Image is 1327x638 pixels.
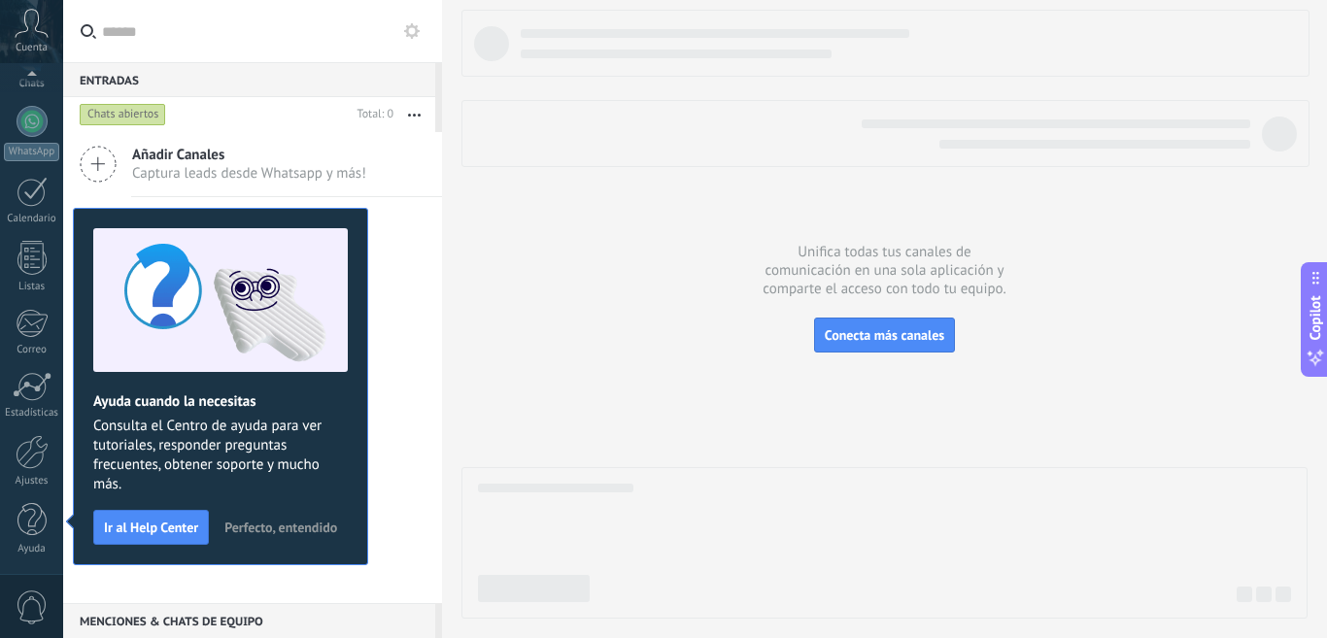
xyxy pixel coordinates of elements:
span: Ir al Help Center [104,520,198,534]
span: Copilot [1306,295,1325,340]
div: Ajustes [4,475,60,487]
button: Ir al Help Center [93,510,209,545]
div: Correo [4,344,60,356]
span: Conecta más canales [825,326,944,344]
div: Entradas [63,62,435,97]
button: Conecta más canales [814,318,955,353]
span: Consulta el Centro de ayuda para ver tutoriales, responder preguntas frecuentes, obtener soporte ... [93,417,348,494]
h2: Ayuda cuando la necesitas [93,392,348,411]
span: Captura leads desde Whatsapp y más! [132,164,366,183]
div: Menciones & Chats de equipo [63,603,435,638]
div: Chats abiertos [80,103,166,126]
div: Ayuda [4,543,60,555]
span: Cuenta [16,42,48,54]
div: Estadísticas [4,407,60,420]
div: Calendario [4,213,60,225]
span: Añadir Canales [132,146,366,164]
button: Perfecto, entendido [216,513,346,542]
div: Total: 0 [350,105,393,124]
div: WhatsApp [4,143,59,161]
span: Perfecto, entendido [224,520,337,534]
div: Listas [4,281,60,293]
